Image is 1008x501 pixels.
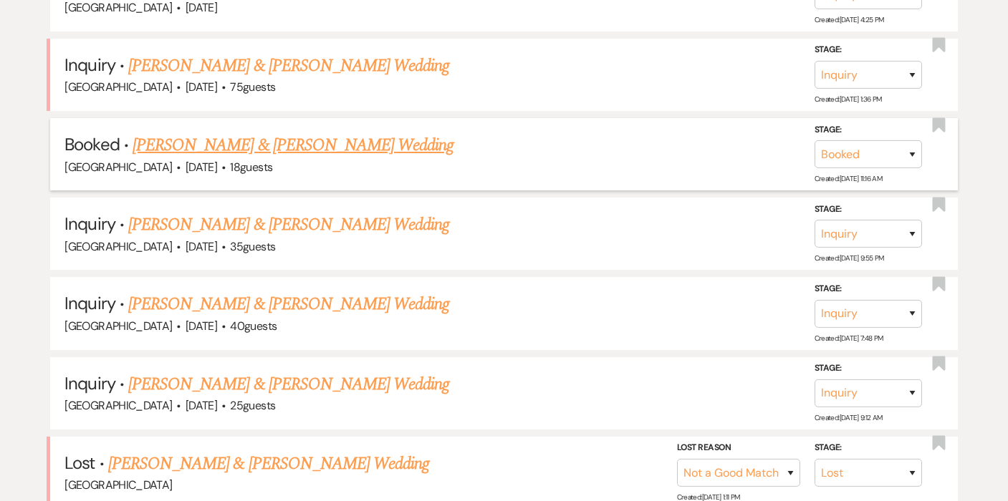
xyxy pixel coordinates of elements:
a: [PERSON_NAME] & [PERSON_NAME] Wedding [133,132,453,158]
span: Created: [DATE] 11:16 AM [815,174,882,183]
a: [PERSON_NAME] & [PERSON_NAME] Wedding [128,291,449,317]
span: Inquiry [64,54,115,76]
span: [GEOGRAPHIC_DATA] [64,160,172,175]
span: Booked [64,133,119,155]
span: Created: [DATE] 9:12 AM [815,413,883,422]
span: [GEOGRAPHIC_DATA] [64,239,172,254]
span: [DATE] [186,160,217,175]
label: Stage: [815,122,922,138]
span: [GEOGRAPHIC_DATA] [64,79,172,94]
label: Stage: [815,361,922,376]
span: Inquiry [64,372,115,394]
a: [PERSON_NAME] & [PERSON_NAME] Wedding [128,53,449,79]
span: 25 guests [230,398,275,413]
span: [GEOGRAPHIC_DATA] [64,398,172,413]
span: Created: [DATE] 4:25 PM [815,15,884,24]
label: Stage: [815,42,922,58]
span: 18 guests [230,160,272,175]
span: [DATE] [186,318,217,334]
span: [DATE] [186,239,217,254]
span: 40 guests [230,318,277,334]
a: [PERSON_NAME] & [PERSON_NAME] Wedding [128,212,449,238]
span: [GEOGRAPHIC_DATA] [64,318,172,334]
label: Stage: [815,281,922,297]
span: [DATE] [186,79,217,94]
span: Created: [DATE] 9:55 PM [815,253,884,263]
span: Created: [DATE] 7:48 PM [815,334,883,343]
span: Created: [DATE] 1:36 PM [815,94,882,104]
a: [PERSON_NAME] & [PERSON_NAME] Wedding [128,371,449,397]
span: Lost [64,452,95,474]
span: 75 guests [230,79,275,94]
span: [DATE] [186,398,217,413]
label: Stage: [815,202,922,218]
span: 35 guests [230,239,275,254]
label: Stage: [815,440,922,456]
span: [GEOGRAPHIC_DATA] [64,477,172,492]
a: [PERSON_NAME] & [PERSON_NAME] Wedding [108,451,429,477]
span: Inquiry [64,213,115,235]
span: Inquiry [64,292,115,314]
label: Lost Reason [677,440,800,456]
